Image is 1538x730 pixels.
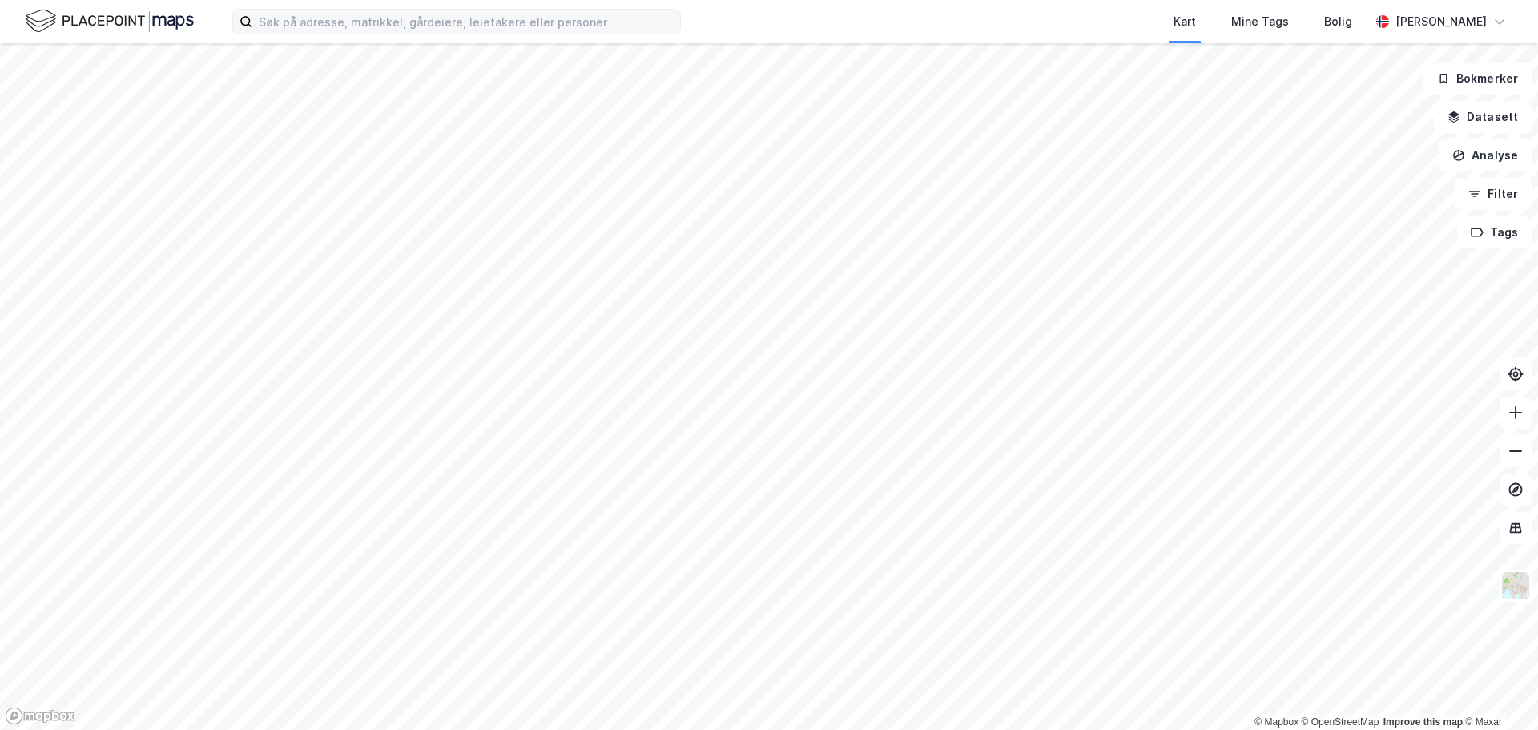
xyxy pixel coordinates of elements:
a: Mapbox [1254,716,1298,728]
button: Datasett [1434,101,1532,133]
img: Z [1500,571,1531,601]
div: Bolig [1324,12,1352,31]
button: Filter [1455,178,1532,210]
a: Improve this map [1383,716,1463,728]
div: Kart [1174,12,1196,31]
div: [PERSON_NAME] [1395,12,1487,31]
a: Mapbox homepage [5,707,75,725]
input: Søk på adresse, matrikkel, gårdeiere, leietakere eller personer [252,10,680,34]
button: Analyse [1439,139,1532,171]
img: logo.f888ab2527a4732fd821a326f86c7f29.svg [26,7,194,35]
button: Bokmerker [1423,63,1532,95]
div: Mine Tags [1231,12,1289,31]
button: Tags [1457,216,1532,248]
iframe: Chat Widget [1458,653,1538,730]
a: OpenStreetMap [1302,716,1379,728]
